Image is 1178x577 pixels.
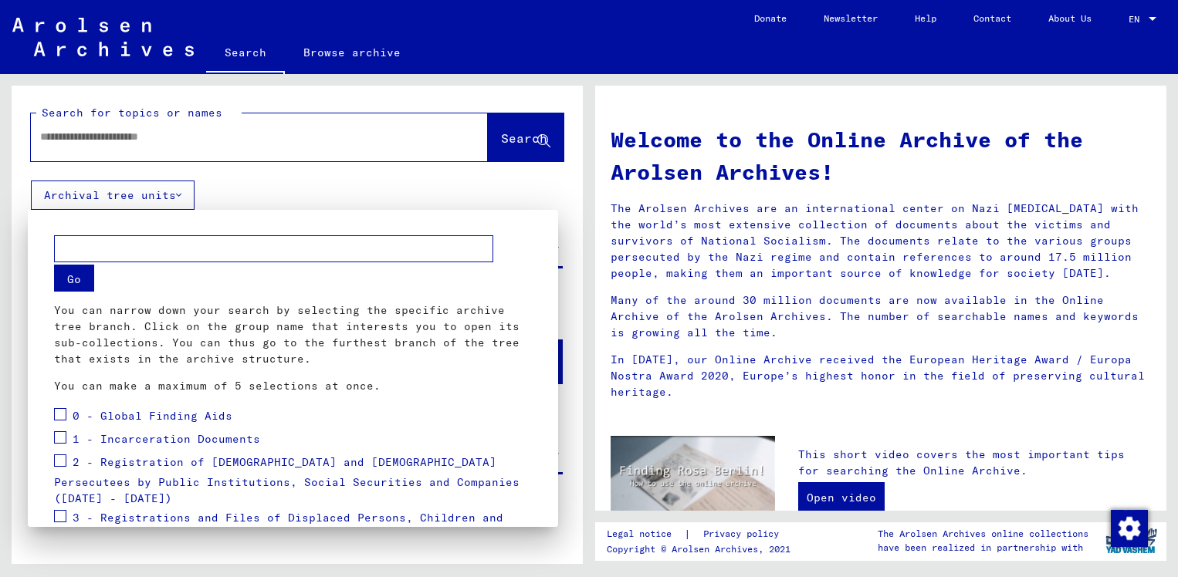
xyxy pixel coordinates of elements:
[1111,510,1148,547] img: Zustimmung ändern
[1110,509,1147,546] div: Zustimmung ändern
[54,265,94,292] button: Go
[73,409,232,423] span: 0 - Global Finding Aids
[54,511,503,545] span: 3 - Registrations and Files of Displaced Persons, Children and Missing Persons
[54,378,532,394] p: You can make a maximum of 5 selections at once.
[54,455,520,506] span: 2 - Registration of [DEMOGRAPHIC_DATA] and [DEMOGRAPHIC_DATA] Persecutees by Public Institutions,...
[54,302,532,367] p: You can narrow down your search by selecting the specific archive tree branch. Click on the group...
[73,432,260,446] span: 1 - Incarceration Documents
